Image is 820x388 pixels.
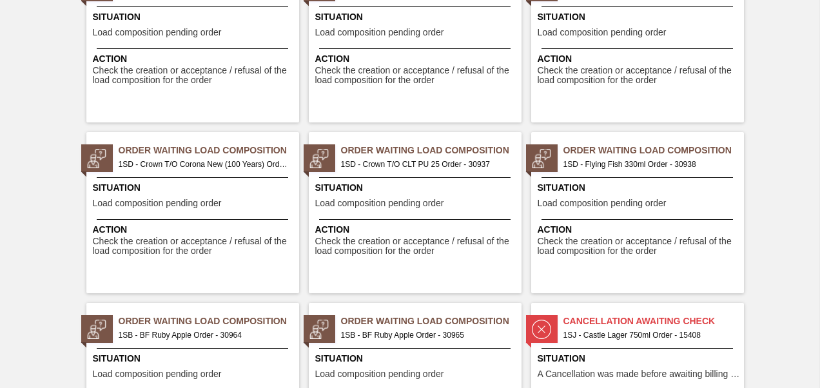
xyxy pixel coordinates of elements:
[315,352,518,365] span: Situation
[93,237,296,257] span: Check the creation or acceptance / refusal of the load composition for the order
[538,10,741,24] span: Situation
[341,328,511,342] span: 1SB - BF Ruby Apple Order - 30965
[563,157,734,171] span: 1SD - Flying Fish 330ml Order - 30938
[315,181,518,195] span: Situation
[93,369,222,379] span: Load composition pending order
[563,144,744,157] span: Order Waiting Load Composition
[93,352,296,365] span: Situation
[315,237,518,257] span: Check the creation or acceptance / refusal of the load composition for the order
[87,320,106,339] img: status
[538,52,741,66] span: Action
[315,52,518,66] span: Action
[538,181,741,195] span: Situation
[532,149,551,168] img: status
[563,315,744,328] span: Cancellation Awaiting Check
[315,28,444,37] span: Load composition pending order
[119,315,299,328] span: Order Waiting Load Composition
[315,223,518,237] span: Action
[315,10,518,24] span: Situation
[563,328,734,342] span: 1SJ - Castle Lager 750ml Order - 15408
[341,315,522,328] span: Order Waiting Load Composition
[93,181,296,195] span: Situation
[538,369,741,379] span: A Cancellation was made before awaiting billing stage
[93,66,296,86] span: Check the creation or acceptance / refusal of the load composition for the order
[538,352,741,365] span: Situation
[93,199,222,208] span: Load composition pending order
[93,52,296,66] span: Action
[532,320,551,339] img: status
[538,28,667,37] span: Load composition pending order
[309,320,329,339] img: status
[315,66,518,86] span: Check the creation or acceptance / refusal of the load composition for the order
[538,199,667,208] span: Load composition pending order
[93,28,222,37] span: Load composition pending order
[119,157,289,171] span: 1SD - Crown T/O Corona New (100 Years) Order - 30936
[341,157,511,171] span: 1SD - Crown T/O CLT PU 25 Order - 30937
[119,328,289,342] span: 1SB - BF Ruby Apple Order - 30964
[93,223,296,237] span: Action
[87,149,106,168] img: status
[538,66,741,86] span: Check the creation or acceptance / refusal of the load composition for the order
[538,237,741,257] span: Check the creation or acceptance / refusal of the load composition for the order
[119,144,299,157] span: Order Waiting Load Composition
[315,199,444,208] span: Load composition pending order
[315,369,444,379] span: Load composition pending order
[341,144,522,157] span: Order Waiting Load Composition
[93,10,296,24] span: Situation
[309,149,329,168] img: status
[538,223,741,237] span: Action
